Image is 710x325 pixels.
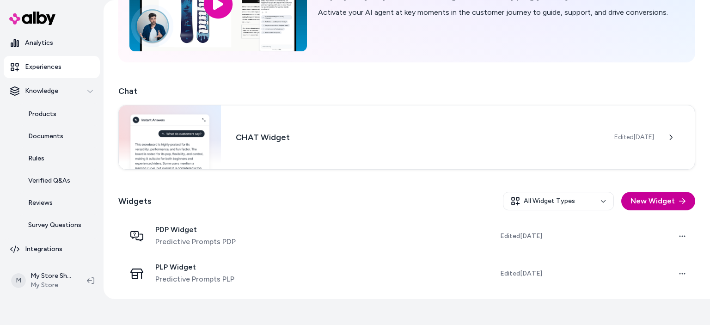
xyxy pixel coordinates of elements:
[19,125,100,147] a: Documents
[118,85,695,98] h2: Chat
[318,7,668,18] p: Activate your AI agent at key moments in the customer journey to guide, support, and drive conver...
[4,32,100,54] a: Analytics
[118,105,695,170] a: Chat widgetCHAT WidgetEdited[DATE]
[4,56,100,78] a: Experiences
[236,131,600,144] h3: CHAT Widget
[28,176,70,185] p: Verified Q&As
[503,192,614,210] button: All Widget Types
[500,269,542,278] span: Edited [DATE]
[500,232,542,241] span: Edited [DATE]
[19,147,100,170] a: Rules
[28,221,81,230] p: Survey Questions
[155,236,236,247] span: Predictive Prompts PDP
[155,225,236,234] span: PDP Widget
[11,273,26,288] span: M
[119,105,221,169] img: Chat widget
[25,38,53,48] p: Analytics
[28,154,44,163] p: Rules
[4,238,100,260] a: Integrations
[25,245,62,254] p: Integrations
[621,192,695,210] button: New Widget
[28,132,63,141] p: Documents
[19,192,100,214] a: Reviews
[19,214,100,236] a: Survey Questions
[614,133,654,142] span: Edited [DATE]
[155,263,234,272] span: PLP Widget
[155,274,234,285] span: Predictive Prompts PLP
[25,62,61,72] p: Experiences
[28,110,56,119] p: Products
[28,198,53,208] p: Reviews
[6,266,80,295] button: MMy Store ShopifyMy Store
[19,170,100,192] a: Verified Q&As
[31,281,72,290] span: My Store
[31,271,72,281] p: My Store Shopify
[25,86,58,96] p: Knowledge
[19,103,100,125] a: Products
[4,80,100,102] button: Knowledge
[118,195,152,208] h2: Widgets
[9,12,55,25] img: alby Logo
